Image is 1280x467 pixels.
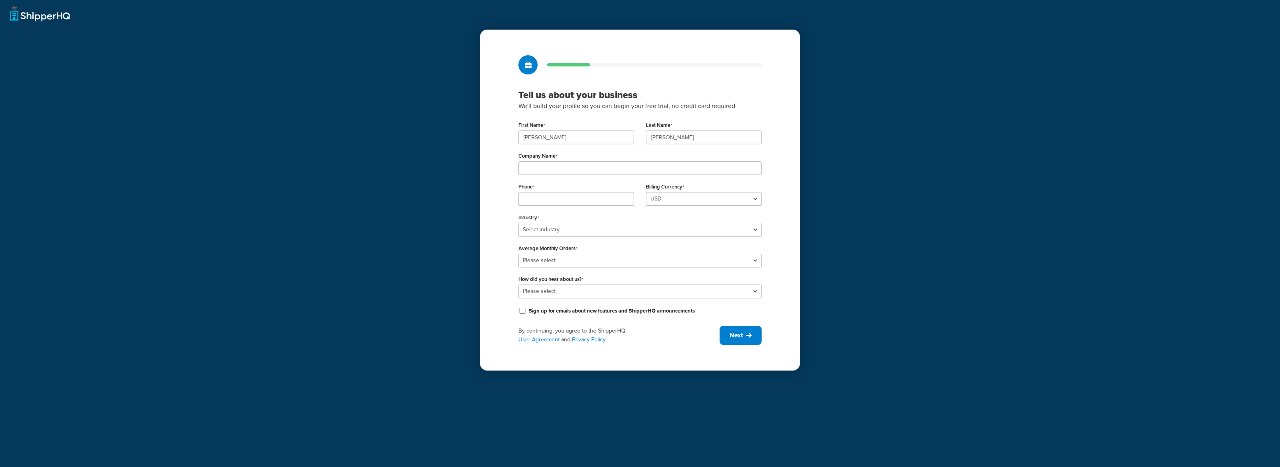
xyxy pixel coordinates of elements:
[572,335,606,344] a: Privacy Policy
[518,122,545,128] label: First Name
[518,245,578,252] label: Average Monthly Orders
[646,122,672,128] label: Last Name
[518,153,558,159] label: Company Name
[518,214,539,221] label: Industry
[646,184,684,190] label: Billing Currency
[720,326,762,345] button: Next
[518,276,584,283] label: How did you hear about us?
[518,327,720,344] div: By continuing, you agree to the ShipperHQ and
[529,307,695,315] label: Sign up for emails about new features and ShipperHQ announcements
[730,331,743,340] span: Next
[518,101,762,111] p: We'll build your profile so you can begin your free trial, no credit card required
[518,184,535,190] label: Phone
[518,89,762,101] h3: Tell us about your business
[518,335,560,344] a: User Agreement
